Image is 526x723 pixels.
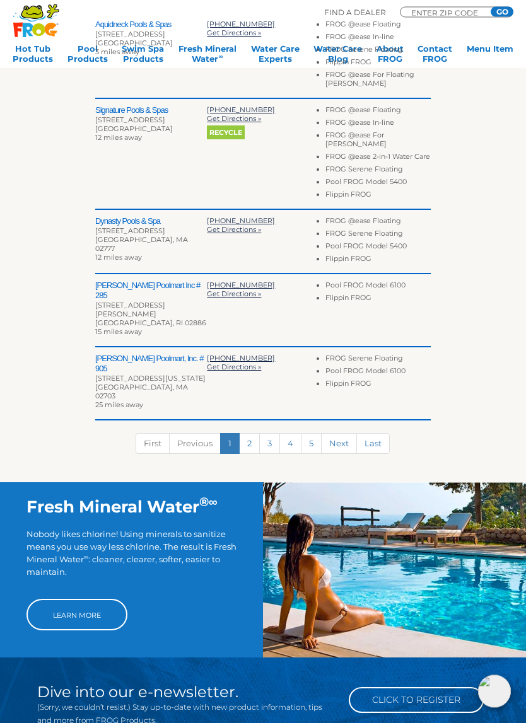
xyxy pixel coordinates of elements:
li: Flippin FROG [325,58,431,71]
div: [GEOGRAPHIC_DATA] [95,39,207,48]
a: Hot TubProducts [13,43,53,69]
a: 2 [239,434,260,454]
li: Flippin FROG [325,379,431,392]
div: [STREET_ADDRESS][PERSON_NAME] [95,301,207,319]
li: FROG @ease For Floating [PERSON_NAME] [325,71,431,92]
h2: Dive into our e-newsletter. [37,685,336,701]
li: FROG @ease In-line [325,119,431,131]
a: Get Directions » [207,290,261,299]
h2: Aquidneck Pools & Spas [95,20,207,30]
a: 4 [279,434,301,454]
li: FROG Serene Floating [325,354,431,367]
a: PoolProducts [67,43,108,69]
p: Nobody likes chlorine! Using minerals to sanitize means you use way less chlorine. The result is ... [26,528,237,587]
a: 1 [220,434,240,454]
li: Pool FROG Model 6100 [325,367,431,379]
a: [PHONE_NUMBER] [207,106,275,115]
a: Menu Item [467,43,513,69]
div: [GEOGRAPHIC_DATA], MA 02703 [95,383,207,401]
img: img-truth-about-salt-fpo [263,483,526,658]
div: [STREET_ADDRESS] [95,30,207,39]
div: [STREET_ADDRESS] [95,116,207,125]
a: Get Directions » [207,226,261,234]
li: Flippin FROG [325,294,431,306]
h2: Signature Pools & Spas [95,106,207,116]
p: Find A Dealer [324,7,386,18]
li: FROG @ease For [PERSON_NAME] [325,131,431,153]
a: First [136,434,170,454]
span: Recycle [207,126,245,140]
a: Last [356,434,390,454]
a: ContactFROG [418,43,452,69]
li: FROG Serene Floating [325,165,431,178]
div: [GEOGRAPHIC_DATA], RI 02886 [95,319,207,328]
li: FROG @ease 2-in-1 Water Care [325,153,431,165]
span: 15 miles away [95,328,142,337]
a: [PHONE_NUMBER] [207,217,275,226]
sup: ® [199,495,209,510]
a: Get Directions » [207,29,261,38]
a: 3 [259,434,280,454]
li: Flippin FROG [325,255,431,267]
li: Flippin FROG [325,190,431,203]
h2: Dynasty Pools & Spa [95,217,207,227]
a: Learn More [26,599,127,631]
div: [STREET_ADDRESS] [95,227,207,236]
a: [PHONE_NUMBER] [207,20,275,29]
input: Zip Code Form [410,9,486,16]
input: GO [491,7,513,17]
li: Pool FROG Model 6100 [325,281,431,294]
li: FROG @ease Floating [325,106,431,119]
div: [STREET_ADDRESS][US_STATE] [95,374,207,383]
h2: Fresh Mineral Water [26,497,237,518]
li: FROG @ease Floating [325,217,431,229]
a: Get Directions » [207,363,261,372]
li: Pool FROG Model 5400 [325,242,431,255]
span: 25 miles away [95,401,143,410]
a: 5 [301,434,322,454]
li: Pool FROG Model 5400 [325,178,431,190]
a: Click to Register [349,688,484,714]
li: FROG @ease In-line [325,33,431,45]
a: [PHONE_NUMBER] [207,281,275,290]
h2: [PERSON_NAME] Poolmart Inc # 285 [95,281,207,301]
a: Next [321,434,357,454]
li: FROG Serene Floating [325,45,431,58]
span: 3 miles away [95,48,139,57]
div: [GEOGRAPHIC_DATA], MA 02777 [95,236,207,253]
a: Previous [169,434,221,454]
sup: ∞ [209,495,218,510]
span: 12 miles away [95,253,142,262]
a: [PHONE_NUMBER] [207,354,275,363]
span: 12 miles away [95,134,142,142]
h2: [PERSON_NAME] Poolmart, Inc. # 905 [95,354,207,374]
div: [GEOGRAPHIC_DATA] [95,125,207,134]
li: FROG @ease Floating [325,20,431,33]
li: FROG Serene Floating [325,229,431,242]
sup: ∞ [84,554,88,561]
img: openIcon [478,675,511,708]
a: Get Directions » [207,115,261,124]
